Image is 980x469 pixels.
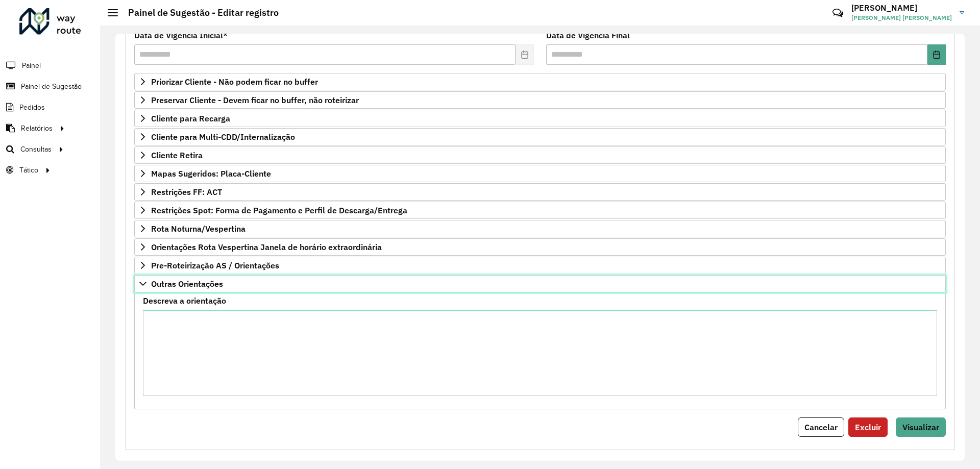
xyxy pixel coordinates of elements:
h3: [PERSON_NAME] [851,3,952,13]
span: Mapas Sugeridos: Placa-Cliente [151,169,271,178]
span: [PERSON_NAME] [PERSON_NAME] [851,13,952,22]
span: Restrições Spot: Forma de Pagamento e Perfil de Descarga/Entrega [151,206,407,214]
label: Data de Vigência Final [546,29,630,41]
span: Visualizar [902,422,939,432]
span: Cliente para Recarga [151,114,230,122]
a: Mapas Sugeridos: Placa-Cliente [134,165,946,182]
button: Choose Date [927,44,946,65]
span: Rota Noturna/Vespertina [151,225,246,233]
label: Data de Vigência Inicial [134,29,228,41]
a: Restrições Spot: Forma de Pagamento e Perfil de Descarga/Entrega [134,202,946,219]
span: Pedidos [19,102,45,113]
a: Outras Orientações [134,275,946,292]
span: Cliente Retira [151,151,203,159]
button: Excluir [848,417,888,437]
span: Priorizar Cliente - Não podem ficar no buffer [151,78,318,86]
a: Pre-Roteirização AS / Orientações [134,257,946,274]
a: Preservar Cliente - Devem ficar no buffer, não roteirizar [134,91,946,109]
span: Tático [19,165,38,176]
a: Orientações Rota Vespertina Janela de horário extraordinária [134,238,946,256]
span: Cliente para Multi-CDD/Internalização [151,133,295,141]
a: Priorizar Cliente - Não podem ficar no buffer [134,73,946,90]
span: Orientações Rota Vespertina Janela de horário extraordinária [151,243,382,251]
span: Preservar Cliente - Devem ficar no buffer, não roteirizar [151,96,359,104]
span: Excluir [855,422,881,432]
a: Rota Noturna/Vespertina [134,220,946,237]
span: Restrições FF: ACT [151,188,222,196]
span: Consultas [20,144,52,155]
span: Relatórios [21,123,53,134]
button: Visualizar [896,417,946,437]
a: Cliente para Recarga [134,110,946,127]
a: Cliente para Multi-CDD/Internalização [134,128,946,145]
span: Pre-Roteirização AS / Orientações [151,261,279,269]
button: Cancelar [798,417,844,437]
a: Contato Rápido [827,2,849,24]
a: Restrições FF: ACT [134,183,946,201]
div: Outras Orientações [134,292,946,409]
span: Painel de Sugestão [21,81,82,92]
h2: Painel de Sugestão - Editar registro [118,7,279,18]
label: Descreva a orientação [143,294,226,307]
span: Painel [22,60,41,71]
span: Cancelar [804,422,838,432]
span: Outras Orientações [151,280,223,288]
a: Cliente Retira [134,146,946,164]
